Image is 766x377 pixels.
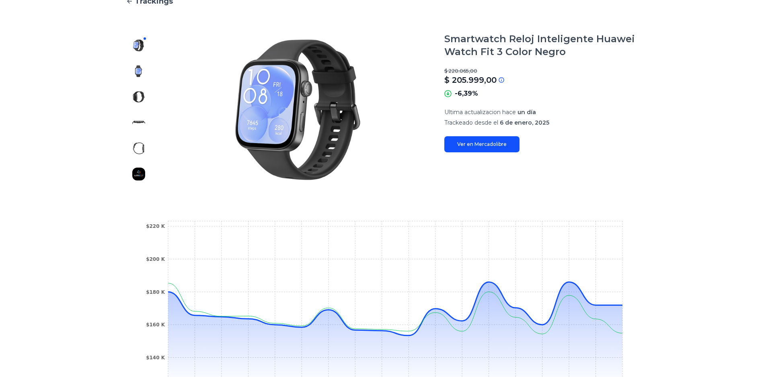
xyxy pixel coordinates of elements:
[444,136,520,152] a: Ver en Mercadolibre
[455,89,478,98] p: -6,39%
[444,33,641,58] h1: Smartwatch Reloj Inteligente Huawei Watch Fit 3 Color Negro
[444,68,641,74] p: $ 220.065,00
[132,116,145,129] img: Smartwatch Reloj Inteligente Huawei Watch Fit 3 Color Negro
[444,109,516,116] span: Ultima actualizacion hace
[146,355,165,361] tspan: $140 K
[444,74,497,86] p: $ 205.999,00
[132,39,145,52] img: Smartwatch Reloj Inteligente Huawei Watch Fit 3 Color Negro
[146,289,165,295] tspan: $180 K
[518,109,536,116] span: un día
[132,65,145,78] img: Smartwatch Reloj Inteligente Huawei Watch Fit 3 Color Negro
[132,142,145,155] img: Smartwatch Reloj Inteligente Huawei Watch Fit 3 Color Negro
[146,256,165,262] tspan: $200 K
[444,119,498,126] span: Trackeado desde el
[132,90,145,103] img: Smartwatch Reloj Inteligente Huawei Watch Fit 3 Color Negro
[168,33,428,187] img: Smartwatch Reloj Inteligente Huawei Watch Fit 3 Color Negro
[132,168,145,180] img: Smartwatch Reloj Inteligente Huawei Watch Fit 3 Color Negro
[146,322,165,328] tspan: $160 K
[146,223,165,229] tspan: $220 K
[500,119,549,126] span: 6 de enero, 2025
